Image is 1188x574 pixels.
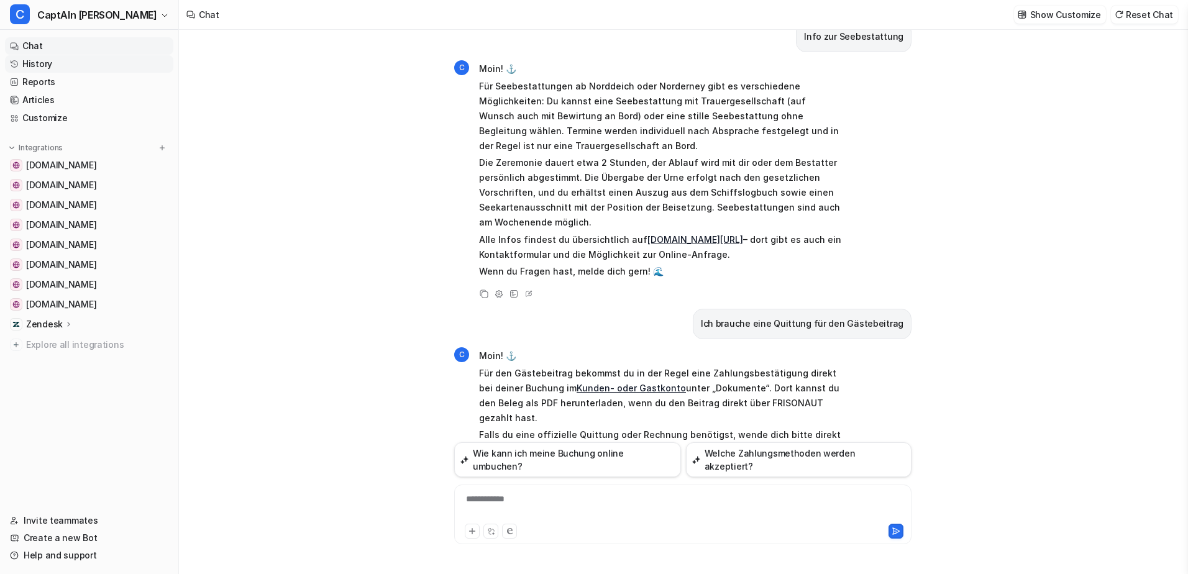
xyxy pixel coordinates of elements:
[12,241,20,248] img: www.inselflieger.de
[26,239,96,251] span: [DOMAIN_NAME]
[1030,8,1101,21] p: Show Customize
[12,321,20,328] img: Zendesk
[26,298,96,311] span: [DOMAIN_NAME]
[686,442,912,477] button: Welche Zahlungsmethoden werden akzeptiert?
[454,442,681,477] button: Wie kann ich meine Buchung online umbuchen?
[10,339,22,351] img: explore all integrations
[10,4,30,24] span: C
[19,143,63,153] p: Integrations
[26,258,96,271] span: [DOMAIN_NAME]
[5,157,173,174] a: www.frisonaut.de[DOMAIN_NAME]
[5,276,173,293] a: www.inselbus-norderney.de[DOMAIN_NAME]
[5,236,173,253] a: www.inselflieger.de[DOMAIN_NAME]
[158,143,167,152] img: menu_add.svg
[5,256,173,273] a: www.inselparker.de[DOMAIN_NAME]
[5,336,173,353] a: Explore all integrations
[479,427,843,487] p: Falls du eine offizielle Quittung oder Rechnung benötigst, wende dich bitte direkt an deine Unter...
[26,219,96,231] span: [DOMAIN_NAME]
[37,6,157,24] span: CaptAIn [PERSON_NAME]
[454,347,469,362] span: C
[5,142,66,154] button: Integrations
[5,529,173,547] a: Create a new Bot
[804,29,903,44] p: Info zur Seebestattung
[1115,10,1123,19] img: reset
[1018,10,1026,19] img: customize
[479,79,843,153] p: Für Seebestattungen ab Norddeich oder Norderney gibt es verschiedene Möglichkeiten: Du kannst ein...
[479,61,843,76] p: Moin! ⚓
[12,162,20,169] img: www.frisonaut.de
[5,109,173,127] a: Customize
[5,196,173,214] a: www.inseltouristik.de[DOMAIN_NAME]
[12,221,20,229] img: www.inselexpress.de
[5,216,173,234] a: www.inselexpress.de[DOMAIN_NAME]
[12,301,20,308] img: www.nordsee-bike.de
[26,199,96,211] span: [DOMAIN_NAME]
[26,179,96,191] span: [DOMAIN_NAME]
[577,383,686,393] a: Kunden- oder Gastkonto
[26,318,63,330] p: Zendesk
[1111,6,1178,24] button: Reset Chat
[7,143,16,152] img: expand menu
[12,181,20,189] img: www.inselfaehre.de
[5,512,173,529] a: Invite teammates
[5,73,173,91] a: Reports
[26,159,96,171] span: [DOMAIN_NAME]
[647,234,743,245] a: [DOMAIN_NAME][URL]
[5,547,173,564] a: Help and support
[479,366,843,426] p: Für den Gästebeitrag bekommst du in der Regel eine Zahlungsbestätigung direkt bei deiner Buchung ...
[5,91,173,109] a: Articles
[199,8,219,21] div: Chat
[701,316,903,331] p: Ich brauche eine Quittung für den Gästebeitrag
[5,296,173,313] a: www.nordsee-bike.de[DOMAIN_NAME]
[5,176,173,194] a: www.inselfaehre.de[DOMAIN_NAME]
[1014,6,1106,24] button: Show Customize
[454,60,469,75] span: C
[479,264,843,279] p: Wenn du Fragen hast, melde dich gern! 🌊
[12,201,20,209] img: www.inseltouristik.de
[479,348,843,363] p: Moin! ⚓
[26,278,96,291] span: [DOMAIN_NAME]
[5,37,173,55] a: Chat
[5,55,173,73] a: History
[479,232,843,262] p: Alle Infos findest du übersichtlich auf – dort gibt es auch ein Kontaktformular und die Möglichke...
[26,335,168,355] span: Explore all integrations
[12,281,20,288] img: www.inselbus-norderney.de
[12,261,20,268] img: www.inselparker.de
[479,155,843,230] p: Die Zeremonie dauert etwa 2 Stunden, der Ablauf wird mit dir oder dem Bestatter persönlich abgest...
